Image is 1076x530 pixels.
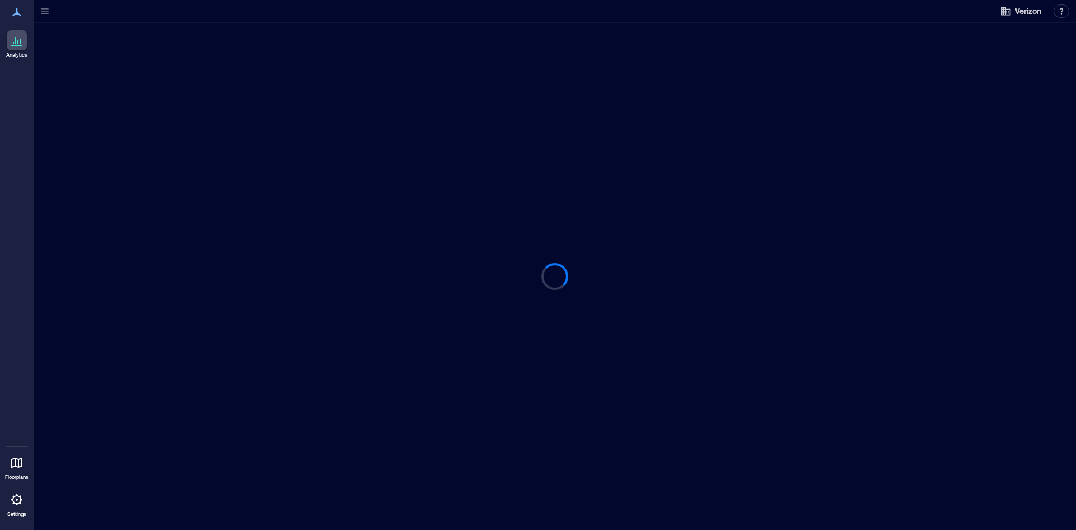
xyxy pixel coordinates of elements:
a: Floorplans [2,449,32,484]
p: Analytics [6,52,27,58]
p: Settings [7,511,26,518]
button: Verizon [997,2,1045,20]
p: Floorplans [5,474,29,481]
span: Verizon [1015,6,1041,17]
a: Settings [3,486,30,521]
a: Analytics [3,27,31,62]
